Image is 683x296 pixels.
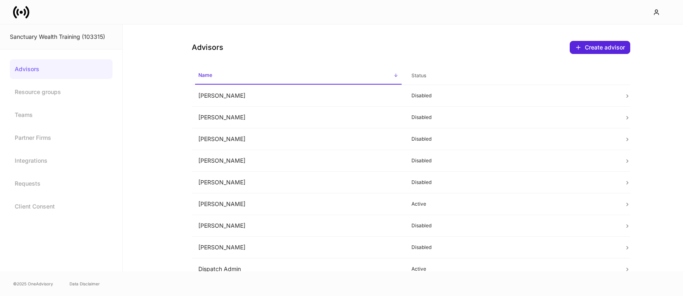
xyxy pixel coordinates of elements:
a: Resource groups [10,82,112,102]
a: Client Consent [10,197,112,216]
h6: Name [198,71,212,79]
td: [PERSON_NAME] [192,85,405,107]
a: Partner Firms [10,128,112,148]
p: Active [411,266,611,272]
p: Active [411,201,611,207]
button: Create advisor [570,41,630,54]
p: Disabled [411,92,611,99]
td: [PERSON_NAME] [192,215,405,237]
span: Status [408,67,615,84]
span: © 2025 OneAdvisory [13,280,53,287]
p: Disabled [411,136,611,142]
p: Disabled [411,222,611,229]
h4: Advisors [192,43,223,52]
a: Requests [10,174,112,193]
td: [PERSON_NAME] [192,107,405,128]
td: [PERSON_NAME] [192,150,405,172]
td: [PERSON_NAME] [192,128,405,150]
p: Disabled [411,179,611,186]
a: Teams [10,105,112,125]
td: [PERSON_NAME] [192,172,405,193]
div: Sanctuary Wealth Training (103315) [10,33,112,41]
a: Data Disclaimer [70,280,100,287]
td: [PERSON_NAME] [192,193,405,215]
p: Disabled [411,114,611,121]
p: Disabled [411,157,611,164]
span: Name [195,67,402,85]
p: Disabled [411,244,611,251]
a: Integrations [10,151,112,170]
a: Advisors [10,59,112,79]
td: Dispatch Admin [192,258,405,280]
td: [PERSON_NAME] [192,237,405,258]
h6: Status [411,72,426,79]
div: Create advisor [575,44,625,51]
